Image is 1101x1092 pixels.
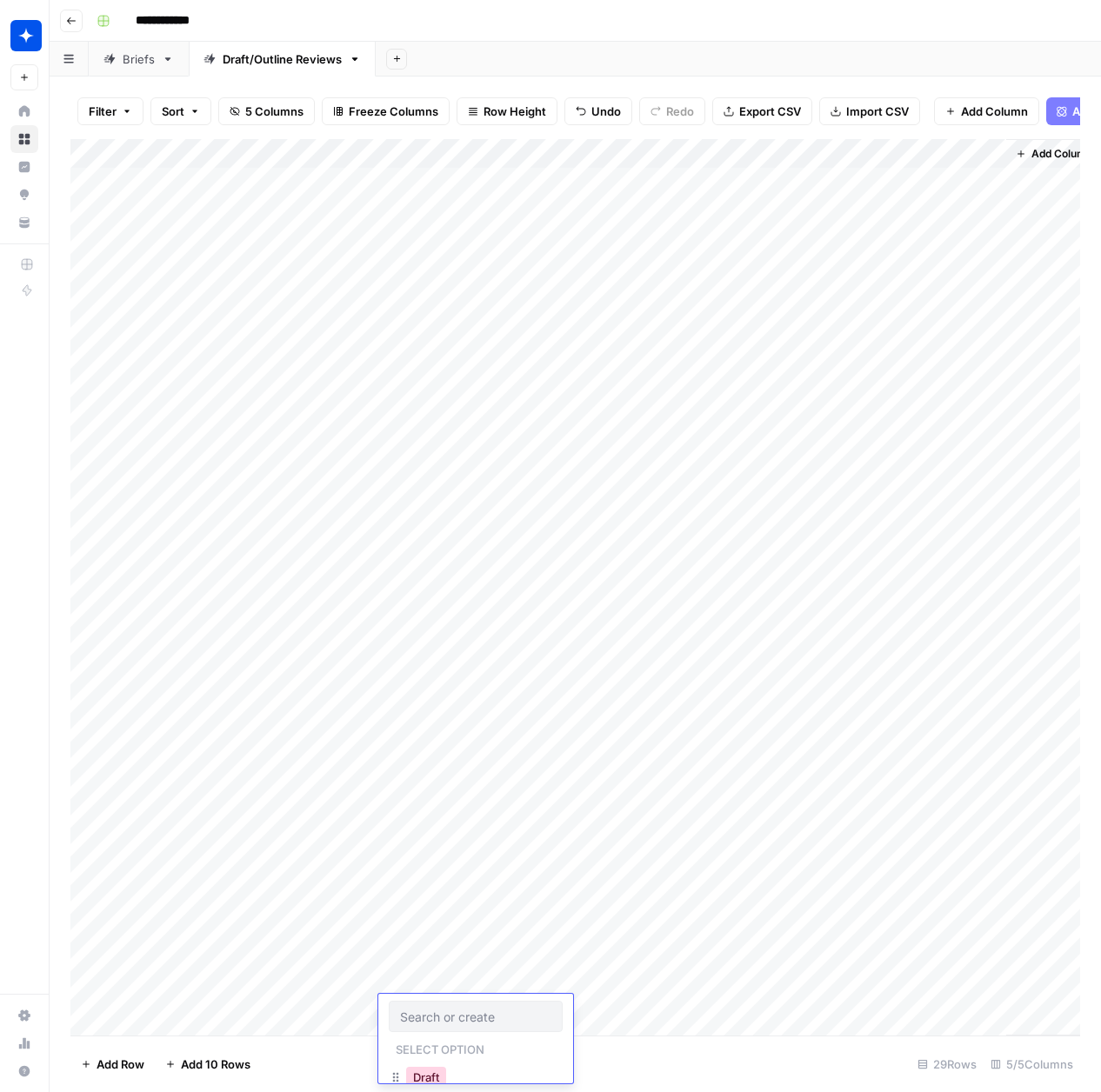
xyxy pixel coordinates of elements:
[984,1050,1080,1078] div: 5/5 Columns
[162,103,184,120] span: Sort
[961,103,1028,120] span: Add Column
[400,1009,551,1024] input: Search or create
[10,1029,38,1057] a: Usage
[666,103,694,120] span: Redo
[10,181,38,209] a: Opportunities
[70,1050,155,1078] button: Add Row
[819,97,920,125] button: Import CSV
[10,1057,38,1085] button: Help + Support
[223,50,342,68] div: Draft/Outline Reviews
[564,97,632,125] button: Undo
[591,103,621,120] span: Undo
[10,1002,38,1029] a: Settings
[189,42,376,77] a: Draft/Outline Reviews
[457,97,557,125] button: Row Height
[10,20,42,51] img: Wiz Logo
[406,1067,446,1088] button: Draft
[389,1037,491,1058] p: Select option
[89,103,117,120] span: Filter
[846,103,909,120] span: Import CSV
[934,97,1039,125] button: Add Column
[10,14,38,57] button: Workspace: Wiz
[10,153,38,181] a: Insights
[322,97,450,125] button: Freeze Columns
[10,97,38,125] a: Home
[181,1055,250,1073] span: Add 10 Rows
[97,1055,144,1073] span: Add Row
[89,42,189,77] a: Briefs
[349,103,438,120] span: Freeze Columns
[10,125,38,153] a: Browse
[911,1050,984,1078] div: 29 Rows
[484,103,546,120] span: Row Height
[123,50,155,68] div: Briefs
[639,97,705,125] button: Redo
[150,97,211,125] button: Sort
[155,1050,261,1078] button: Add 10 Rows
[1009,143,1099,165] button: Add Column
[245,103,304,120] span: 5 Columns
[77,97,143,125] button: Filter
[10,209,38,236] a: Your Data
[739,103,801,120] span: Export CSV
[218,97,315,125] button: 5 Columns
[712,97,812,125] button: Export CSV
[1031,146,1092,162] span: Add Column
